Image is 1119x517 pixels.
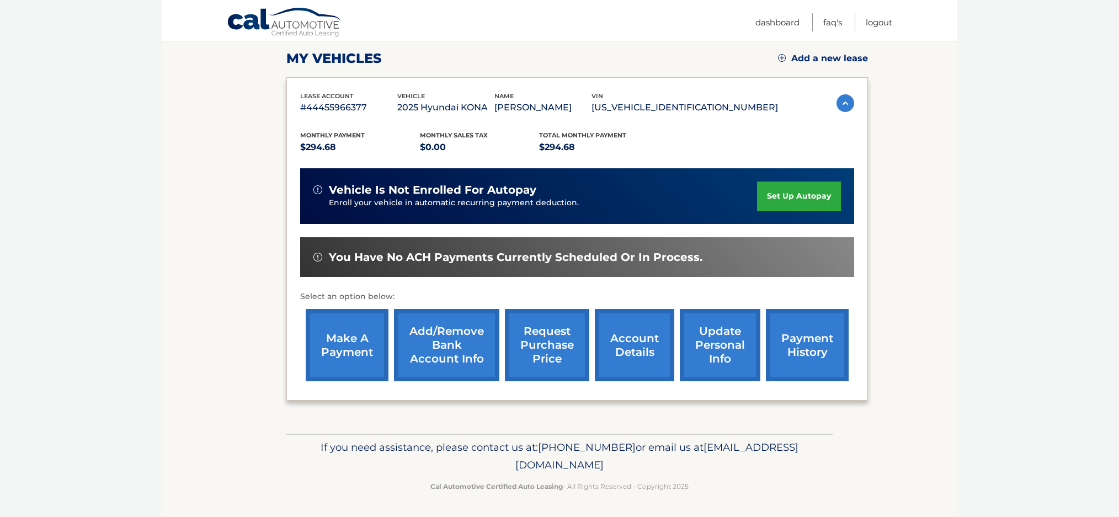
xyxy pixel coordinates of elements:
[757,182,841,211] a: set up autopay
[300,131,365,139] span: Monthly Payment
[227,7,343,39] a: Cal Automotive
[300,290,854,303] p: Select an option below:
[329,197,757,209] p: Enroll your vehicle in automatic recurring payment deduction.
[294,481,825,492] p: - All Rights Reserved - Copyright 2025
[494,92,514,100] span: name
[286,50,382,67] h2: my vehicles
[300,100,397,115] p: #44455966377
[778,54,786,62] img: add.svg
[539,131,626,139] span: Total Monthly Payment
[866,13,892,31] a: Logout
[755,13,800,31] a: Dashboard
[394,309,499,381] a: Add/Remove bank account info
[313,185,322,194] img: alert-white.svg
[778,53,868,64] a: Add a new lease
[595,309,674,381] a: account details
[494,100,592,115] p: [PERSON_NAME]
[420,131,488,139] span: Monthly sales Tax
[766,309,849,381] a: payment history
[836,94,854,112] img: accordion-active.svg
[538,441,636,454] span: [PHONE_NUMBER]
[313,253,322,262] img: alert-white.svg
[329,250,702,264] span: You have no ACH payments currently scheduled or in process.
[680,309,760,381] a: update personal info
[823,13,842,31] a: FAQ's
[539,140,659,155] p: $294.68
[300,140,420,155] p: $294.68
[505,309,589,381] a: request purchase price
[397,92,425,100] span: vehicle
[329,183,536,197] span: vehicle is not enrolled for autopay
[592,92,603,100] span: vin
[397,100,494,115] p: 2025 Hyundai KONA
[592,100,778,115] p: [US_VEHICLE_IDENTIFICATION_NUMBER]
[420,140,540,155] p: $0.00
[430,482,563,491] strong: Cal Automotive Certified Auto Leasing
[306,309,388,381] a: make a payment
[300,92,354,100] span: lease account
[515,441,798,471] span: [EMAIL_ADDRESS][DOMAIN_NAME]
[294,439,825,474] p: If you need assistance, please contact us at: or email us at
